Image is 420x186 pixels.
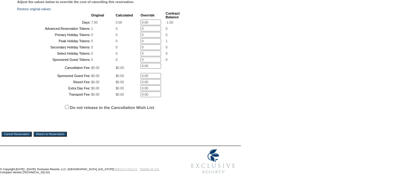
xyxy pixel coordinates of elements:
td: Sponsored Guest Tokens: [18,57,90,62]
span: $0.00 [91,80,99,84]
span: 0 [91,39,93,43]
td: Resort Fee: [18,79,90,85]
span: 0 [116,52,118,55]
span: 0 [116,33,118,37]
b: Contract Balance [166,11,180,19]
label: Do not release to the Cancellation Wish List [70,105,154,110]
span: $0.00 [116,66,124,70]
span: 1 [166,39,168,43]
input: Return to Reservation [34,132,67,137]
span: 0.00 [116,20,122,24]
span: 0 [116,58,118,61]
span: $0.00 [91,66,99,70]
span: $0.00 [91,86,99,90]
span: 1 [91,27,93,30]
a: PRIVACY POLICY [115,168,137,171]
span: 0 [166,45,168,49]
span: 0 [116,39,118,43]
span: 0 [91,45,93,49]
b: Override [141,13,155,17]
span: $0.00 [91,74,99,78]
td: Days: [18,20,90,25]
b: Original [91,13,104,17]
span: 0 [116,45,118,49]
span: 0 [166,27,168,30]
a: Restore original values [17,7,51,11]
td: Sponsored Guest Fee: [18,73,90,79]
b: Calculated [116,13,133,17]
span: $0.00 [116,80,124,84]
span: $0.00 [116,93,124,96]
span: $0.00 [116,74,124,78]
td: Select Holiday Tokens: [18,51,90,56]
span: 0 [166,33,168,37]
td: Peak Holiday Tokens: [18,38,90,44]
span: 0 [91,33,93,37]
td: Secondary Holiday Tokens: [18,44,90,50]
td: Transport Fee: [18,92,90,97]
input: Cancel Reservation [2,132,32,137]
td: Cancellation Fee: [18,63,90,72]
span: 0 [166,52,168,55]
span: 0 [116,27,118,30]
span: 0 [166,58,168,61]
span: 7.00 [91,20,98,24]
a: TERMS OF USE [140,168,159,171]
td: Advanced Reservation Tokens: [18,26,90,31]
img: Exclusive Resorts [185,146,241,177]
span: $0.00 [91,93,99,96]
span: $0.00 [116,86,124,90]
td: Primary Holiday Tokens: [18,32,90,38]
span: -1.00 [166,20,173,24]
td: Extra Day Fee: [18,85,90,91]
span: 0 [91,58,93,61]
span: 0 [91,52,93,55]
